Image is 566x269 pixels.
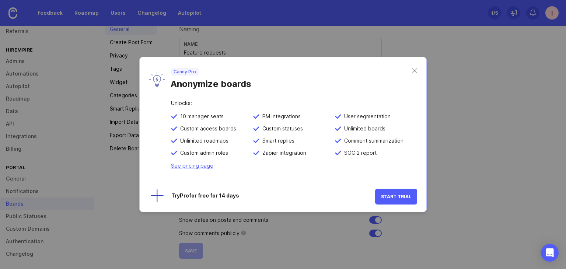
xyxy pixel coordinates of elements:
img: lyW0TRAiArAAAAAASUVORK5CYII= [149,71,165,87]
div: Anonymize boards [171,76,412,90]
span: Start Trial [381,194,411,199]
span: User segmentation [341,113,391,120]
span: Comment summarization [341,137,403,144]
span: Custom access boards [177,125,236,132]
div: Try Pro for free for 14 days [171,193,375,200]
button: Start Trial [375,189,417,205]
span: Unlimited roadmaps [177,137,228,144]
div: Unlocks: [171,101,417,113]
span: SOC 2 report [341,150,377,156]
p: Canny Pro [174,69,196,75]
span: Custom admin roles [177,150,228,156]
span: Smart replies [259,137,294,144]
span: 10 manager seats [177,113,224,120]
a: See pricing page [171,163,213,169]
span: Unlimited boards [341,125,385,132]
span: Zapier integration [259,150,306,156]
div: Open Intercom Messenger [541,244,559,262]
span: Custom statuses [259,125,303,132]
span: PM integrations [259,113,301,120]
